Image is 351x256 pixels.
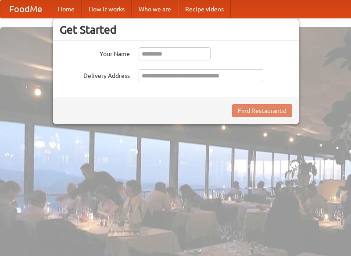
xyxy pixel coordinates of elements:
label: Your Name [60,47,130,58]
a: Recipe videos [178,0,231,18]
h3: Get Started [60,23,292,36]
label: Delivery Address [60,69,130,80]
a: Who we are [132,0,178,18]
a: FoodMe [0,0,51,18]
a: How it works [82,0,132,18]
a: Home [51,0,82,18]
button: Find Restaurants! [232,104,292,117]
